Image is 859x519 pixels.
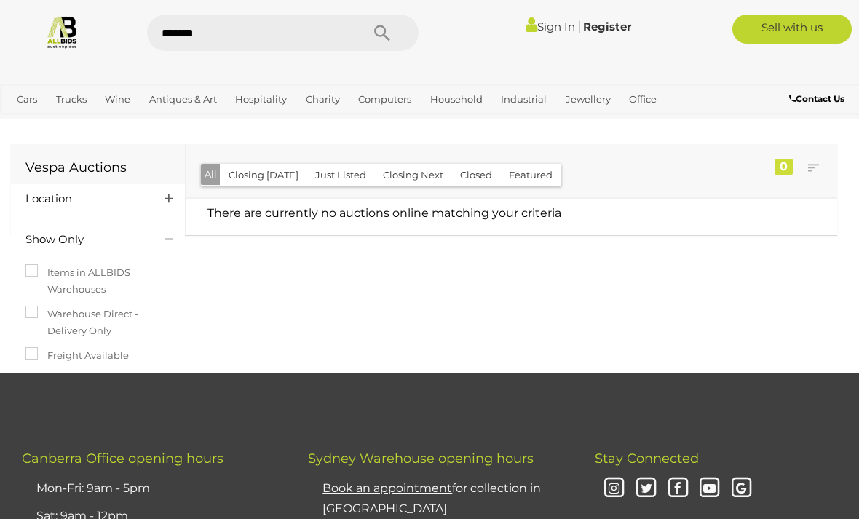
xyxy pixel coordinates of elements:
label: Items in ALLBIDS Warehouses [25,264,170,298]
img: Allbids.com.au [45,15,79,49]
div: 0 [775,159,793,175]
i: Google [729,476,754,502]
b: Contact Us [789,93,844,104]
span: Stay Connected [595,451,699,467]
button: Closing Next [374,164,452,186]
i: Youtube [697,476,723,502]
u: Book an appointment [322,481,452,495]
label: Warehouse Direct - Delivery Only [25,306,170,340]
a: Sell with us [732,15,852,44]
i: Instagram [602,476,628,502]
a: Charity [300,87,346,111]
i: Twitter [633,476,659,502]
h1: Vespa Auctions [25,161,170,175]
a: [GEOGRAPHIC_DATA] [60,111,175,135]
a: Jewellery [560,87,617,111]
h4: Location [25,193,143,205]
a: Contact Us [789,91,848,107]
button: Closing [DATE] [220,164,307,186]
a: Trucks [50,87,92,111]
button: Search [346,15,419,51]
button: Closed [451,164,501,186]
button: All [201,164,221,185]
a: Sign In [526,20,575,33]
a: Antiques & Art [143,87,223,111]
button: Just Listed [306,164,375,186]
li: Mon-Fri: 9am - 5pm [33,475,272,503]
span: | [577,18,581,34]
label: Freight Available [25,347,129,364]
h4: Show Only [25,234,143,246]
a: Industrial [495,87,553,111]
button: Featured [500,164,561,186]
span: Canberra Office opening hours [22,451,223,467]
a: Cars [11,87,43,111]
a: Computers [352,87,417,111]
a: Sports [11,111,52,135]
a: Wine [99,87,136,111]
a: Hospitality [229,87,293,111]
a: Office [623,87,662,111]
i: Facebook [665,476,691,502]
span: Sydney Warehouse opening hours [308,451,534,467]
span: There are currently no auctions online matching your criteria [207,206,561,220]
a: Register [583,20,631,33]
a: Household [424,87,488,111]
